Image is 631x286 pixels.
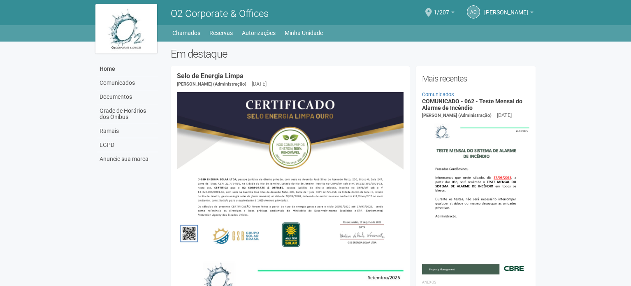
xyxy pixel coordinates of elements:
[97,90,158,104] a: Documentos
[172,27,200,39] a: Chamados
[484,10,534,17] a: [PERSON_NAME]
[484,1,528,16] span: Andréa Cunha
[171,48,536,60] h2: Em destaque
[177,81,246,87] span: [PERSON_NAME] (Administração)
[434,1,449,16] span: 1/207
[95,4,157,53] img: logo.jpg
[97,152,158,166] a: Anuncie sua marca
[467,5,480,19] a: AC
[242,27,276,39] a: Autorizações
[422,279,529,286] li: Anexos
[422,113,492,118] span: [PERSON_NAME] (Administração)
[497,112,512,119] div: [DATE]
[97,62,158,76] a: Home
[177,72,244,80] a: Selo de Energia Limpa
[97,104,158,124] a: Grade de Horários dos Ônibus
[97,124,158,138] a: Ramais
[97,138,158,152] a: LGPD
[422,98,522,111] a: COMUNICADO - 062 - Teste Mensal do Alarme de Incêndio
[177,92,404,253] img: COMUNICADO%20-%20054%20-%20Selo%20de%20Energia%20Limpa%20-%20P%C3%A1g.%202.jpg
[252,80,267,88] div: [DATE]
[171,8,269,19] span: O2 Corporate & Offices
[422,119,529,274] img: COMUNICADO%20-%20062%20-%20Teste%20Mensal%20do%20Alarme%20de%20Inc%C3%AAndio.jpg
[434,10,455,17] a: 1/207
[97,76,158,90] a: Comunicados
[285,27,323,39] a: Minha Unidade
[209,27,233,39] a: Reservas
[422,72,529,85] h2: Mais recentes
[422,91,454,98] a: Comunicados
